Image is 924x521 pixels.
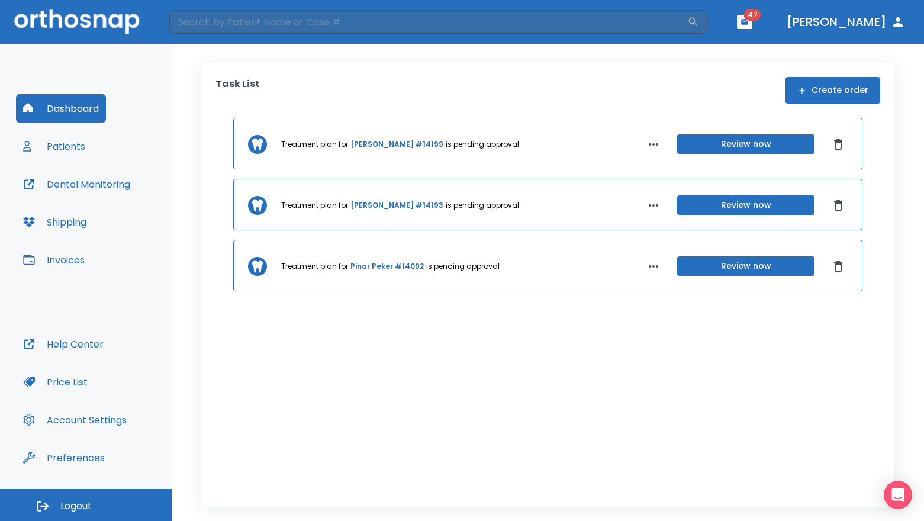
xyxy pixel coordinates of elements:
[281,200,348,211] p: Treatment plan for
[446,200,519,211] p: is pending approval
[60,500,92,513] span: Logout
[785,77,880,104] button: Create order
[16,330,111,358] button: Help Center
[16,208,94,236] button: Shipping
[14,9,140,34] img: Orthosnap
[16,132,92,160] button: Patients
[281,139,348,150] p: Treatment plan for
[829,135,848,154] button: Dismiss
[16,170,137,198] button: Dental Monitoring
[16,246,92,274] button: Invoices
[446,139,519,150] p: is pending approval
[677,134,814,154] button: Review now
[16,406,134,434] button: Account Settings
[884,481,912,509] div: Open Intercom Messenger
[829,257,848,276] button: Dismiss
[677,195,814,215] button: Review now
[350,139,443,150] a: [PERSON_NAME] #14199
[350,200,443,211] a: [PERSON_NAME] #14193
[281,261,348,272] p: Treatment plan for
[829,196,848,215] button: Dismiss
[426,261,500,272] p: is pending approval
[169,10,687,34] input: Search by Patient Name or Case #
[16,443,112,472] button: Preferences
[16,94,106,123] button: Dashboard
[350,261,424,272] a: Pinar Peker #14092
[744,9,761,21] span: 47
[677,256,814,276] button: Review now
[782,11,910,33] button: [PERSON_NAME]
[215,77,260,104] p: Task List
[16,368,95,396] button: Price List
